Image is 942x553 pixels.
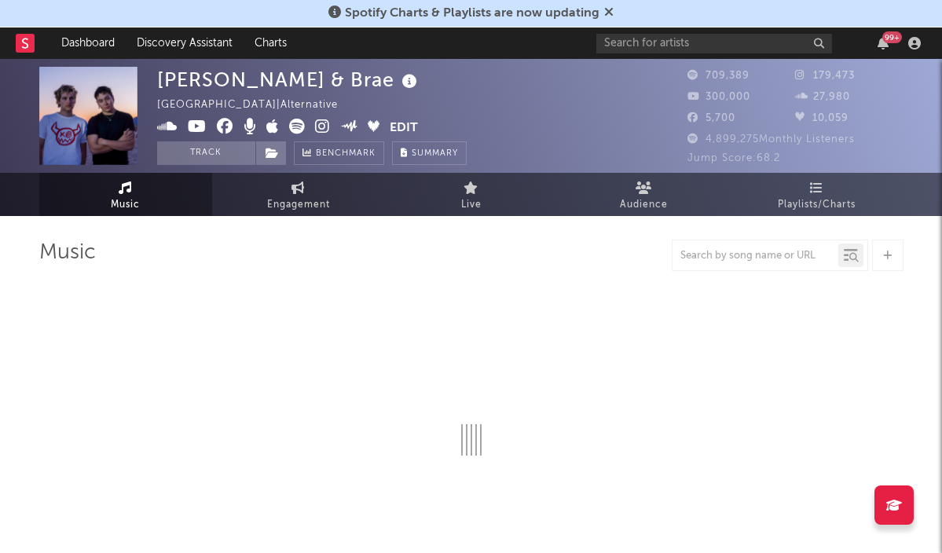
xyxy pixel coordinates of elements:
[795,113,849,123] span: 10,059
[126,27,244,59] a: Discovery Assistant
[620,196,668,214] span: Audience
[687,92,750,102] span: 300,000
[687,134,855,145] span: 4,899,275 Monthly Listeners
[795,92,850,102] span: 27,980
[673,250,838,262] input: Search by song name or URL
[412,149,458,158] span: Summary
[795,71,855,81] span: 179,473
[385,173,558,216] a: Live
[778,196,856,214] span: Playlists/Charts
[212,173,385,216] a: Engagement
[878,37,889,49] button: 99+
[882,31,902,43] div: 99 +
[157,96,356,115] div: [GEOGRAPHIC_DATA] | Alternative
[157,141,255,165] button: Track
[687,153,780,163] span: Jump Score: 68.2
[39,173,212,216] a: Music
[558,173,731,216] a: Audience
[731,173,904,216] a: Playlists/Charts
[596,34,832,53] input: Search for artists
[244,27,298,59] a: Charts
[267,196,330,214] span: Engagement
[111,196,140,214] span: Music
[345,7,599,20] span: Spotify Charts & Playlists are now updating
[316,145,376,163] span: Benchmark
[157,67,421,93] div: [PERSON_NAME] & Brae
[687,113,735,123] span: 5,700
[50,27,126,59] a: Dashboard
[392,141,467,165] button: Summary
[294,141,384,165] a: Benchmark
[604,7,614,20] span: Dismiss
[687,71,750,81] span: 709,389
[390,119,418,138] button: Edit
[461,196,482,214] span: Live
